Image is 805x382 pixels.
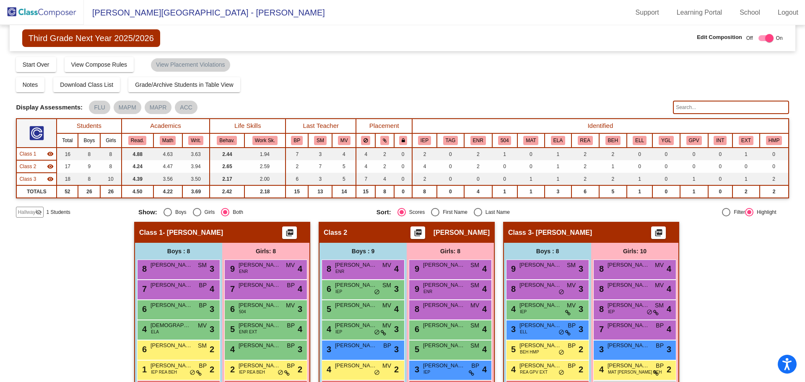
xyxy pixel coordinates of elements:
td: 6 [286,173,308,185]
th: Identified [412,119,788,133]
span: Class 3 [508,229,532,237]
span: Grade/Archive Students in Table View [135,81,234,88]
div: Girls: 8 [222,243,309,260]
th: Placement [356,119,412,133]
td: 3 [545,185,571,198]
button: MAT [523,136,538,145]
td: 0 [394,185,412,198]
div: Girls: 8 [407,243,494,260]
td: 0 [680,160,708,173]
span: 4 [667,262,671,275]
button: Behav. [217,136,237,145]
td: 15 [356,185,375,198]
span: Show: [138,208,157,216]
span: 6 [325,284,331,294]
span: [PERSON_NAME] [519,261,561,269]
th: Suzann Mease [308,133,332,148]
span: 7 [140,284,147,294]
td: 0 [464,173,492,185]
span: Third Grade Next Year 2025/2026 [22,29,160,47]
td: 2 [375,160,394,173]
td: 0 [680,148,708,160]
th: Students [57,119,121,133]
button: GPV [686,136,702,145]
th: Becky Pantano [286,133,308,148]
span: 9 [509,264,516,273]
td: 2.65 [210,160,244,173]
span: 3 [579,283,583,295]
td: 0 [652,148,680,160]
span: 9 [413,284,419,294]
mat-icon: picture_as_pdf [654,229,664,240]
button: BEH [605,136,621,145]
td: 0 [652,173,680,185]
td: 4 [375,173,394,185]
mat-chip: MAPR [145,101,171,114]
span: 4 [667,283,671,295]
button: Math [160,136,176,145]
td: 0 [437,160,464,173]
span: 7 [228,284,235,294]
td: 0 [437,148,464,160]
td: 0 [517,148,545,160]
th: Total [57,133,78,148]
td: 16 [57,148,78,160]
span: 8 [325,264,331,273]
a: School [733,6,767,19]
span: Class 2 [324,229,347,237]
span: [PERSON_NAME] [519,281,561,289]
button: INT [714,136,727,145]
td: 2.44 [210,148,244,160]
td: 8 [100,148,121,160]
td: 6 [571,185,599,198]
th: MTSS Reading [545,133,571,148]
mat-icon: visibility [47,176,54,182]
span: Download Class List [60,81,113,88]
td: 1 [732,148,759,160]
mat-icon: picture_as_pdf [285,229,295,240]
td: 0 [627,160,653,173]
td: 26 [78,185,100,198]
th: Keep with students [375,133,394,148]
td: 4 [332,148,356,160]
span: [PERSON_NAME] [335,301,377,309]
td: 3 [308,148,332,160]
span: [PERSON_NAME] [423,281,465,289]
td: 3.94 [182,160,210,173]
span: Start Over [23,61,49,68]
td: 2.18 [244,185,286,198]
mat-icon: picture_as_pdf [413,229,423,240]
span: 4 [394,262,399,275]
span: 3 [579,262,583,275]
td: 2 [760,185,789,198]
td: 4 [356,160,375,173]
span: ENR [239,268,248,275]
button: ELA [551,136,565,145]
button: Start Over [16,57,56,72]
th: MTSS Behavior/Behavior Concerns [599,133,627,148]
th: English Language Learner [627,133,653,148]
td: 17 [57,160,78,173]
span: [PERSON_NAME] [239,301,280,309]
td: 3.50 [182,173,210,185]
span: [PERSON_NAME] [239,281,280,289]
button: Print Students Details [410,226,425,239]
button: HMP [766,136,782,145]
span: [PERSON_NAME] [608,301,649,309]
th: MTSS Math [517,133,545,148]
td: 1 [545,148,571,160]
td: 2.00 [244,173,286,185]
td: 0 [760,160,789,173]
td: 2.42 [210,185,244,198]
span: IEP [335,288,342,295]
span: 3 [210,303,214,315]
span: [PERSON_NAME] [151,301,192,309]
mat-icon: visibility [47,151,54,157]
span: Sort: [377,208,391,216]
span: SM [470,261,479,270]
td: 5 [332,160,356,173]
span: 4 [210,283,214,295]
td: 1 [517,185,545,198]
td: 2 [760,173,789,185]
td: 4.47 [153,160,182,173]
